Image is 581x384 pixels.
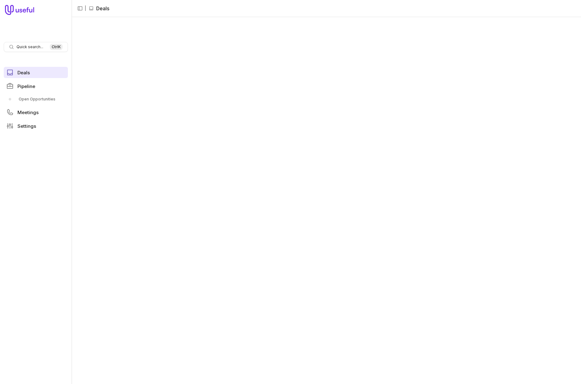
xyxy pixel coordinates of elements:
[4,107,68,118] a: Meetings
[4,81,68,92] a: Pipeline
[17,110,39,115] span: Meetings
[17,70,30,75] span: Deals
[17,124,36,128] span: Settings
[4,94,68,104] div: Pipeline submenu
[85,5,86,12] span: |
[50,44,63,50] kbd: Ctrl K
[4,120,68,132] a: Settings
[17,44,43,49] span: Quick search...
[89,5,109,12] li: Deals
[75,4,85,13] button: Collapse sidebar
[4,94,68,104] a: Open Opportunities
[17,84,35,89] span: Pipeline
[4,67,68,78] a: Deals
